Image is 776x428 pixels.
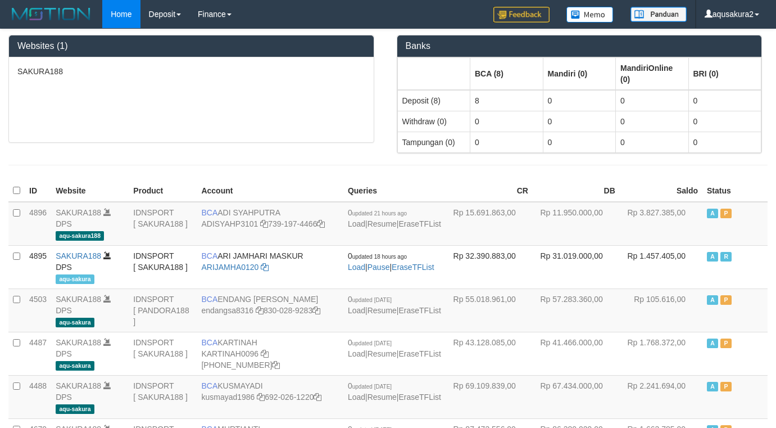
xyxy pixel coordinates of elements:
[272,361,280,370] a: Copy 5885247854 to clipboard
[397,132,470,152] td: Tampungan (0)
[17,41,365,51] h3: Websites (1)
[543,57,616,90] th: Group: activate to sort column ascending
[399,349,441,358] a: EraseTFList
[397,111,470,132] td: Withdraw (0)
[201,263,258,272] a: ARIJAMHA0120
[720,209,732,218] span: Paused
[260,219,268,228] a: Copy ADISYAHP3101 to clipboard
[51,202,129,246] td: DPS
[201,393,255,402] a: kusmayad1986
[470,90,543,111] td: 8
[343,180,446,202] th: Queries
[720,295,732,305] span: Paused
[197,245,343,289] td: ARI JAMHARI MASKUR
[25,375,51,418] td: 4488
[688,132,761,152] td: 0
[688,57,761,90] th: Group: activate to sort column ascending
[261,263,269,272] a: Copy ARIJAMHA0120 to clipboard
[620,375,702,418] td: Rp 2.241.694,00
[707,209,718,218] span: Active
[446,245,533,289] td: Rp 32.390.883,00
[707,339,718,348] span: Active
[620,332,702,375] td: Rp 1.768.372,00
[620,180,702,202] th: Saldo
[129,202,197,246] td: IDNSPORT [ SAKURA188 ]
[51,332,129,375] td: DPS
[470,132,543,152] td: 0
[533,202,620,246] td: Rp 11.950.000,00
[688,111,761,132] td: 0
[352,384,392,390] span: updated [DATE]
[566,7,614,22] img: Button%20Memo.svg
[352,254,407,260] span: updated 18 hours ago
[616,57,689,90] th: Group: activate to sort column ascending
[129,180,197,202] th: Product
[56,338,101,347] a: SAKURA188
[397,57,470,90] th: Group: activate to sort column ascending
[197,180,343,202] th: Account
[470,111,543,132] td: 0
[620,289,702,332] td: Rp 105.616,00
[630,7,687,22] img: panduan.png
[348,251,407,260] span: 0
[348,295,392,304] span: 0
[446,180,533,202] th: CR
[51,289,129,332] td: DPS
[56,231,104,241] span: aqu-sakura188
[399,306,441,315] a: EraseTFList
[348,208,441,228] span: | |
[129,332,197,375] td: IDNSPORT [ SAKURA188 ]
[720,382,732,391] span: Paused
[616,111,689,132] td: 0
[543,132,616,152] td: 0
[25,245,51,289] td: 4895
[257,393,265,402] a: Copy kusmayad1986 to clipboard
[399,219,441,228] a: EraseTFList
[533,375,620,418] td: Rp 67.434.000,00
[201,208,217,217] span: BCA
[352,297,392,303] span: updated [DATE]
[201,219,258,228] a: ADISYAHP3101
[348,338,392,347] span: 0
[533,180,620,202] th: DB
[256,306,264,315] a: Copy endangsa8316 to clipboard
[348,381,441,402] span: | |
[367,349,397,358] a: Resume
[51,245,129,289] td: DPS
[51,375,129,418] td: DPS
[620,202,702,246] td: Rp 3.827.385,00
[348,295,441,315] span: | |
[51,180,129,202] th: Website
[129,289,197,332] td: IDNSPORT [ PANDORA188 ]
[348,263,365,272] a: Load
[446,375,533,418] td: Rp 69.109.839,00
[129,245,197,289] td: IDNSPORT [ SAKURA188 ]
[352,340,392,346] span: updated [DATE]
[616,132,689,152] td: 0
[56,318,94,327] span: aqu-sakura
[367,263,390,272] a: Pause
[620,245,702,289] td: Rp 1.457.405,00
[201,338,217,347] span: BCA
[348,338,441,358] span: | |
[493,7,550,22] img: Feedback.jpg
[348,251,434,272] span: | |
[399,393,441,402] a: EraseTFList
[317,219,325,228] a: Copy 7391974466 to clipboard
[533,289,620,332] td: Rp 57.283.360,00
[17,66,365,77] p: SAKURA188
[56,404,94,414] span: aqu-sakura
[397,90,470,111] td: Deposit (8)
[720,252,732,262] span: Running
[702,180,768,202] th: Status
[56,208,101,217] a: SAKURA188
[312,306,320,315] a: Copy 8300289283 to clipboard
[707,252,718,262] span: Active
[543,111,616,132] td: 0
[56,295,101,304] a: SAKURA188
[348,306,365,315] a: Load
[197,332,343,375] td: KARTINAH [PHONE_NUMBER]
[392,263,434,272] a: EraseTFList
[25,289,51,332] td: 4503
[707,295,718,305] span: Active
